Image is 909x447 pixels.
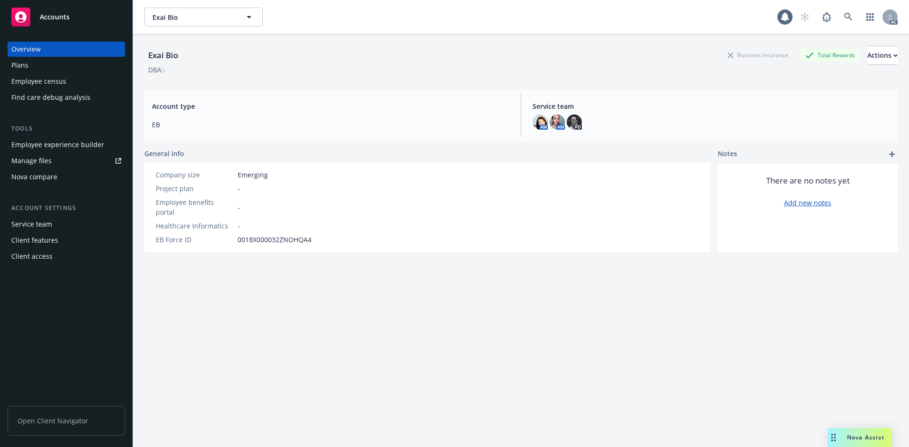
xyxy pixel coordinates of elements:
[8,153,125,168] a: Manage files
[766,175,850,186] span: There are no notes yet
[8,4,125,30] a: Accounts
[238,235,312,245] span: 0018X000032ZNOHQA4
[11,217,52,232] div: Service team
[11,233,58,248] div: Client features
[152,120,509,130] span: EB
[156,197,234,217] div: Employee benefits portal
[817,8,836,26] a: Report a Bug
[156,170,234,180] div: Company size
[238,202,240,212] span: -
[8,169,125,184] a: Nova compare
[11,153,52,168] div: Manage files
[238,170,268,180] span: Emerging
[784,198,831,208] a: Add new notes
[847,433,884,441] span: Nova Assist
[8,90,125,105] a: Find care debug analysis
[533,114,548,130] img: photo
[144,49,182,61] div: Exai Bio
[886,149,898,160] a: add
[8,217,125,232] a: Service team
[828,428,839,447] div: Drag to move
[144,8,263,26] button: Exai Bio
[801,49,860,61] div: Total Rewards
[8,233,125,248] a: Client features
[8,137,125,152] a: Employee experience builder
[795,8,814,26] a: Start snowing
[152,12,234,22] span: Exai Bio
[567,114,582,130] img: photo
[723,49,793,61] div: Business Insurance
[867,46,898,65] button: Actions
[40,13,70,21] span: Accounts
[238,221,240,231] span: -
[11,74,66,89] div: Employee census
[152,101,509,111] span: Account type
[861,8,880,26] a: Switch app
[148,65,166,75] div: DBA: -
[550,114,565,130] img: photo
[8,74,125,89] a: Employee census
[533,101,890,111] span: Service team
[156,184,234,193] div: Project plan
[867,46,898,64] div: Actions
[156,221,234,231] div: Healthcare Informatics
[11,90,90,105] div: Find care debug analysis
[8,406,125,436] span: Open Client Navigator
[11,249,53,264] div: Client access
[839,8,858,26] a: Search
[8,249,125,264] a: Client access
[11,137,104,152] div: Employee experience builder
[8,58,125,73] a: Plans
[11,169,57,184] div: Nova compare
[156,235,234,245] div: EB Force ID
[718,149,737,160] span: Notes
[238,184,240,193] span: -
[11,42,41,57] div: Overview
[828,428,892,447] button: Nova Assist
[8,203,125,213] div: Account settings
[8,42,125,57] a: Overview
[8,124,125,133] div: Tools
[11,58,28,73] div: Plans
[144,149,184,158] span: General info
